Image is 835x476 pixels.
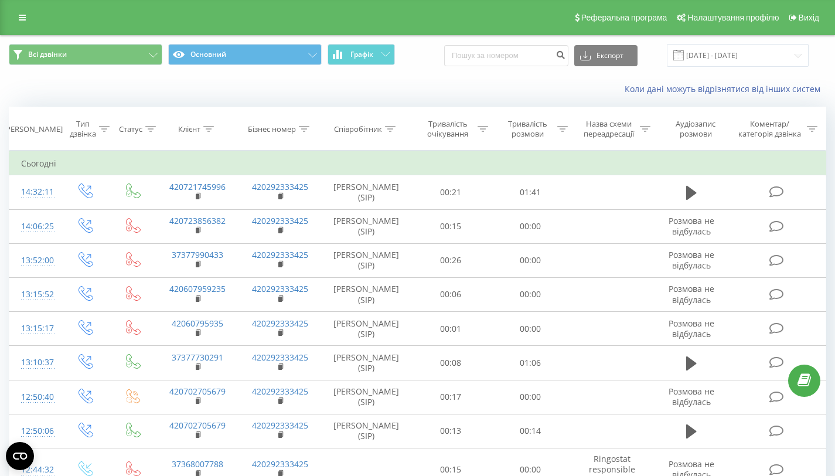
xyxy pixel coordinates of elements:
[490,175,570,209] td: 01:41
[172,318,223,329] a: 42060795935
[490,380,570,414] td: 00:00
[574,45,638,66] button: Експорт
[252,283,308,294] a: 420292333425
[421,119,474,139] div: Тривалість очікування
[169,283,226,294] a: 420607959235
[411,243,490,277] td: 00:26
[21,283,49,306] div: 13:15:52
[669,318,714,339] span: Розмова не відбулась
[581,119,638,139] div: Назва схеми переадресації
[490,277,570,311] td: 00:00
[28,50,67,59] span: Всі дзвінки
[169,181,226,192] a: 420721745996
[669,249,714,271] span: Розмова не відбулась
[70,119,96,139] div: Тип дзвінка
[169,215,226,226] a: 420723856382
[411,380,490,414] td: 00:17
[21,420,49,443] div: 12:50:06
[328,44,395,65] button: Графік
[735,119,804,139] div: Коментар/категорія дзвінка
[334,124,382,134] div: Співробітник
[21,215,49,238] div: 14:06:25
[322,243,411,277] td: [PERSON_NAME] (SIP)
[664,119,727,139] div: Аудіозапис розмови
[21,317,49,340] div: 13:15:17
[4,124,63,134] div: [PERSON_NAME]
[490,414,570,448] td: 00:14
[252,386,308,397] a: 420292333425
[490,312,570,346] td: 00:00
[169,420,226,431] a: 420702705679
[252,420,308,431] a: 420292333425
[6,442,34,470] button: Open CMP widget
[9,152,826,175] td: Сьогодні
[21,351,49,374] div: 13:10:37
[669,386,714,407] span: Розмова не відбулась
[172,352,223,363] a: 37377730291
[322,277,411,311] td: [PERSON_NAME] (SIP)
[490,346,570,380] td: 01:06
[252,181,308,192] a: 420292333425
[490,243,570,277] td: 00:00
[581,13,667,22] span: Реферальна програма
[411,312,490,346] td: 00:01
[252,249,308,260] a: 420292333425
[169,386,226,397] a: 420702705679
[322,380,411,414] td: [PERSON_NAME] (SIP)
[21,181,49,203] div: 14:32:11
[172,249,223,260] a: 37377990433
[444,45,568,66] input: Пошук за номером
[248,124,296,134] div: Бізнес номер
[172,458,223,470] a: 37368007788
[669,283,714,305] span: Розмова не відбулась
[322,312,411,346] td: [PERSON_NAME] (SIP)
[21,249,49,272] div: 13:52:00
[799,13,819,22] span: Вихід
[252,215,308,226] a: 420292333425
[411,414,490,448] td: 00:13
[411,346,490,380] td: 00:08
[322,346,411,380] td: [PERSON_NAME] (SIP)
[168,44,322,65] button: Основний
[119,124,142,134] div: Статус
[411,277,490,311] td: 00:06
[502,119,554,139] div: Тривалість розмови
[669,215,714,237] span: Розмова не відбулась
[411,209,490,243] td: 00:15
[350,50,373,59] span: Графік
[252,318,308,329] a: 420292333425
[411,175,490,209] td: 00:21
[322,209,411,243] td: [PERSON_NAME] (SIP)
[21,386,49,409] div: 12:50:40
[625,83,826,94] a: Коли дані можуть відрізнятися вiд інших систем
[687,13,779,22] span: Налаштування профілю
[178,124,200,134] div: Клієнт
[252,352,308,363] a: 420292333425
[9,44,162,65] button: Всі дзвінки
[322,414,411,448] td: [PERSON_NAME] (SIP)
[322,175,411,209] td: [PERSON_NAME] (SIP)
[490,209,570,243] td: 00:00
[252,458,308,470] a: 420292333425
